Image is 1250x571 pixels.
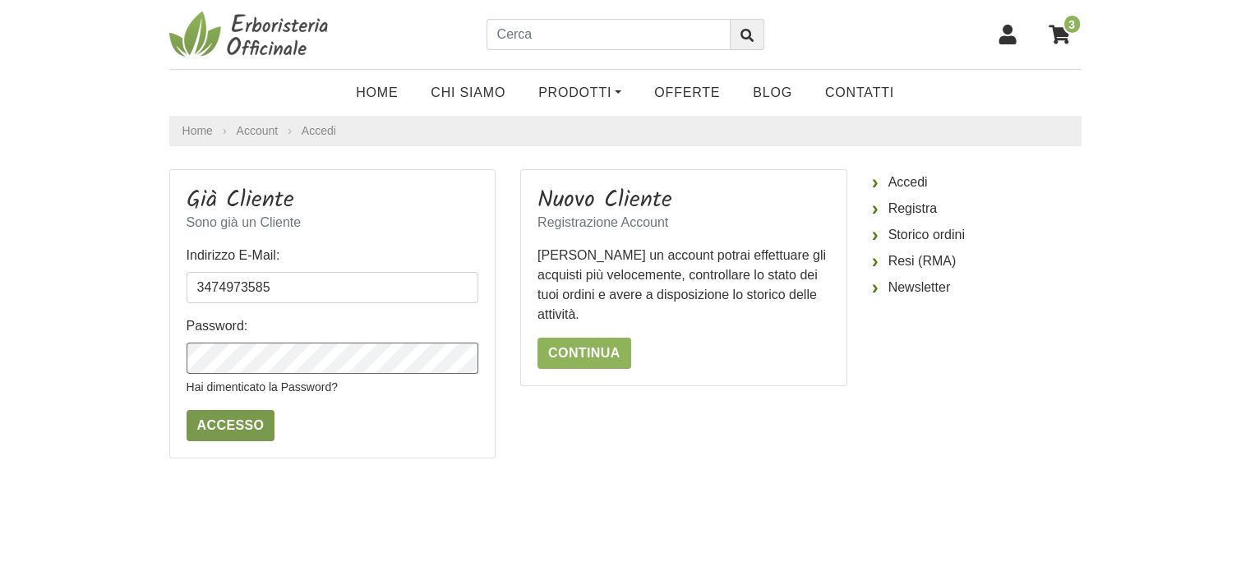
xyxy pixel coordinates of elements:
nav: breadcrumb [169,116,1082,146]
a: Blog [736,76,809,109]
a: Home [339,76,414,109]
input: Indirizzo E-Mail: [187,272,479,303]
span: 3 [1063,14,1082,35]
p: Sono già un Cliente [187,213,479,233]
a: 3 [1040,14,1082,55]
img: Erboristeria Officinale [169,10,334,59]
a: Chi Siamo [414,76,522,109]
a: Home [182,122,213,140]
a: OFFERTE [638,76,736,109]
a: Hai dimenticato la Password? [187,380,338,394]
label: Password: [187,316,248,336]
p: Registrazione Account [537,213,830,233]
a: Continua [537,338,631,369]
a: Account [237,122,279,140]
h3: Già Cliente [187,186,479,214]
h3: Nuovo Cliente [537,186,830,214]
a: Contatti [809,76,911,109]
a: Accedi [872,169,1082,196]
a: Newsletter [872,274,1082,301]
p: [PERSON_NAME] un account potrai effettuare gli acquisti più velocemente, controllare lo stato dei... [537,246,830,325]
a: Accedi [302,124,336,137]
label: Indirizzo E-Mail: [187,246,280,265]
a: Resi (RMA) [872,248,1082,274]
input: Cerca [487,19,731,50]
a: Prodotti [522,76,638,109]
a: Registra [872,196,1082,222]
input: Accesso [187,410,275,441]
a: Storico ordini [872,222,1082,248]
